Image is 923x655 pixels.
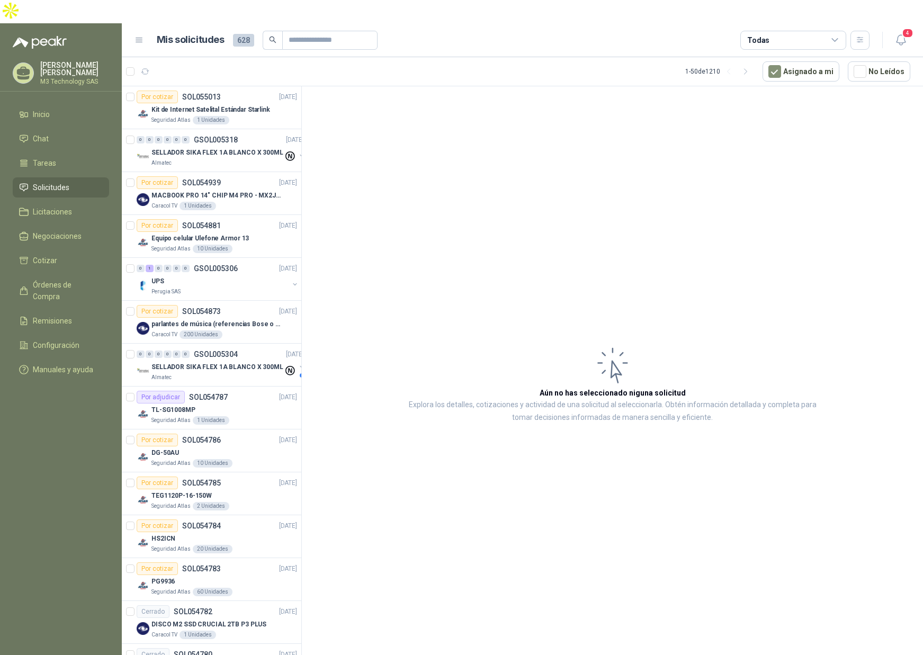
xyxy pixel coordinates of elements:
a: Remisiones [13,311,109,331]
span: Negociaciones [33,230,82,242]
a: Negociaciones [13,226,109,246]
span: Inicio [33,109,50,120]
div: Por cotizar [137,562,178,575]
div: 10 Unidades [193,245,232,253]
p: PG9936 [151,577,175,587]
div: Por cotizar [137,219,178,232]
img: Company Logo [137,193,149,206]
div: 1 [146,265,154,272]
span: Configuración [33,339,79,351]
p: [DATE] [279,435,297,445]
p: SOL054782 [174,608,212,615]
a: Órdenes de Compra [13,275,109,307]
img: Company Logo [137,408,149,420]
a: Por cotizarSOL054785[DATE] Company LogoTEG1120P-16-150WSeguridad Atlas2 Unidades [122,472,301,515]
a: Cotizar [13,250,109,271]
p: Seguridad Atlas [151,502,191,510]
p: M3 Technology SAS [40,78,109,85]
div: 0 [137,265,145,272]
div: 1 Unidades [180,202,216,210]
p: Seguridad Atlas [151,588,191,596]
p: Seguridad Atlas [151,545,191,553]
p: [DATE] [279,92,297,102]
img: Company Logo [137,451,149,463]
div: 2 Unidades [193,502,229,510]
img: Company Logo [137,236,149,249]
div: 0 [164,351,172,358]
p: DG-50AU [151,448,179,458]
div: Cerrado [137,605,169,618]
div: 1 Unidades [193,116,229,124]
img: Company Logo [137,579,149,592]
a: Por cotizarSOL054881[DATE] Company LogoEquipo celular Ulefone Armor 13Seguridad Atlas10 Unidades [122,215,301,258]
a: 0 1 0 0 0 0 GSOL005306[DATE] Company LogoUPSPerugia SAS [137,262,299,296]
p: SOL054783 [182,565,221,572]
div: 0 [182,136,190,143]
div: Por cotizar [137,176,178,189]
img: Company Logo [137,365,149,378]
p: GSOL005318 [194,136,238,143]
p: GSOL005306 [194,265,238,272]
a: 0 0 0 0 0 0 GSOL005318[DATE] Company LogoSELLADOR SIKA FLEX 1A BLANCO X 300MLAlmatec [137,133,306,167]
p: [DATE] [279,178,297,188]
span: Solicitudes [33,182,69,193]
div: Por cotizar [137,519,178,532]
div: Por adjudicar [137,391,185,403]
p: [DATE] [279,307,297,317]
p: [DATE] [279,564,297,574]
div: 0 [155,136,163,143]
a: Por cotizarSOL054786[DATE] Company LogoDG-50AUSeguridad Atlas10 Unidades [122,429,301,472]
img: Company Logo [137,107,149,120]
p: [DATE] [286,135,304,145]
div: 0 [155,265,163,272]
img: Logo peakr [13,36,67,49]
p: SOL054784 [182,522,221,530]
div: 1 Unidades [193,416,229,425]
p: Seguridad Atlas [151,416,191,425]
p: SOL054787 [189,393,228,401]
span: Órdenes de Compra [33,279,99,302]
a: Por cotizarSOL055013[DATE] Company LogoKit de Internet Satelital Estándar StarlinkSeguridad Atlas... [122,86,301,129]
div: 20 Unidades [193,545,232,553]
p: Caracol TV [151,631,177,639]
img: Company Logo [137,279,149,292]
div: 0 [155,351,163,358]
p: Kit de Internet Satelital Estándar Starlink [151,105,270,115]
a: 0 0 0 0 0 0 GSOL005304[DATE] Company LogoSELLADOR SIKA FLEX 1A BLANCO X 300MLAlmatec [137,348,306,382]
div: 0 [146,351,154,358]
span: Licitaciones [33,206,72,218]
p: GSOL005304 [194,351,238,358]
div: 200 Unidades [180,330,222,339]
a: Por cotizarSOL054784[DATE] Company LogoHS2ICNSeguridad Atlas20 Unidades [122,515,301,558]
div: Por cotizar [137,477,178,489]
div: 0 [173,351,181,358]
span: 4 [902,28,913,38]
img: Company Logo [137,322,149,335]
p: Perugia SAS [151,288,181,296]
a: Licitaciones [13,202,109,222]
p: SELLADOR SIKA FLEX 1A BLANCO X 300ML [151,148,283,158]
a: Tareas [13,153,109,173]
div: Todas [747,34,769,46]
div: 60 Unidades [193,588,232,596]
p: [DATE] [279,478,297,488]
span: Cotizar [33,255,57,266]
p: [DATE] [286,349,304,360]
p: Explora los detalles, cotizaciones y actividad de una solicitud al seleccionarla. Obtén informaci... [408,399,817,424]
div: Por cotizar [137,434,178,446]
p: [PERSON_NAME] [PERSON_NAME] [40,61,109,76]
img: Company Logo [137,622,149,635]
p: Caracol TV [151,202,177,210]
div: Por cotizar [137,305,178,318]
a: Chat [13,129,109,149]
a: Por cotizarSOL054873[DATE] Company Logoparlantes de música (referencias Bose o Alexa) CON MARCACI... [122,301,301,344]
p: DISCO M2 SSD CRUCIAL 2TB P3 PLUS [151,620,266,630]
p: Equipo celular Ulefone Armor 13 [151,234,249,244]
a: Por adjudicarSOL054787[DATE] Company LogoTL-SG1008MPSeguridad Atlas1 Unidades [122,387,301,429]
a: Inicio [13,104,109,124]
p: HS2ICN [151,534,175,544]
p: Seguridad Atlas [151,245,191,253]
span: Manuales y ayuda [33,364,93,375]
button: Asignado a mi [763,61,839,82]
p: [DATE] [279,221,297,231]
